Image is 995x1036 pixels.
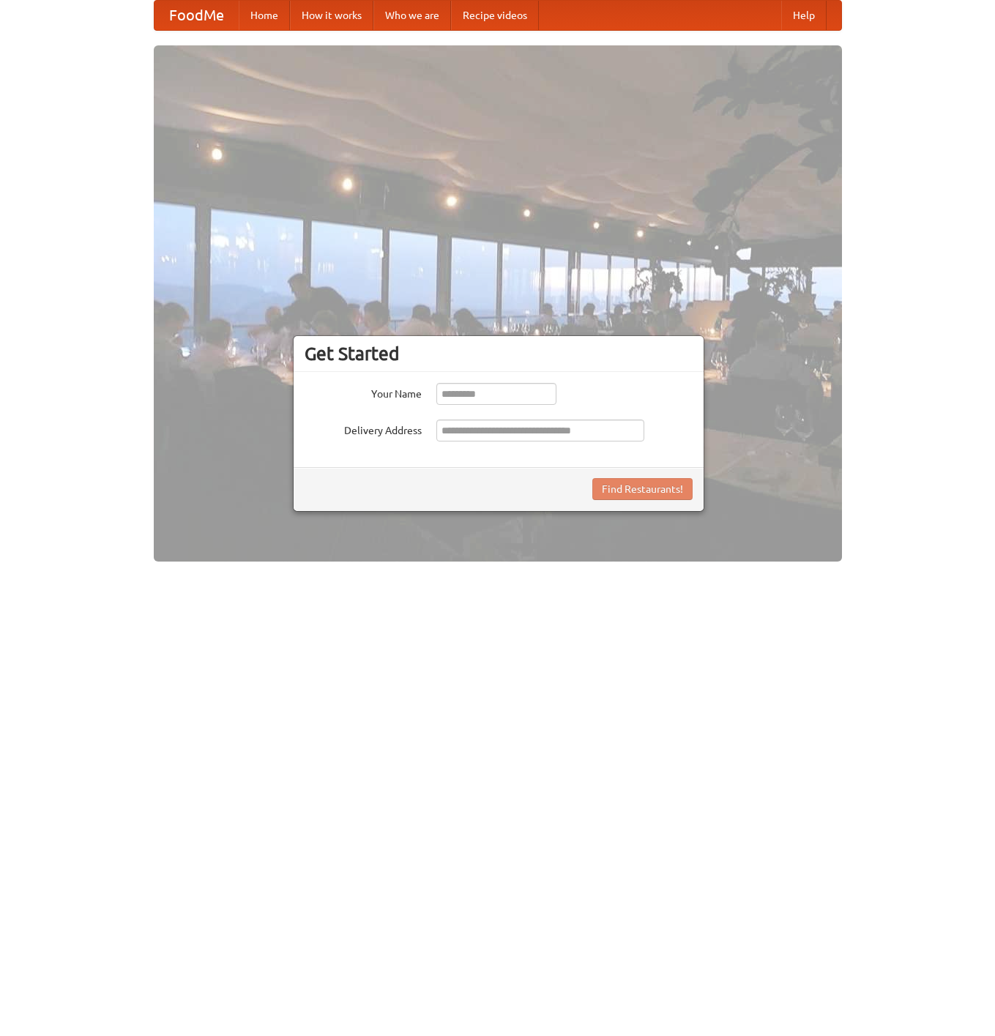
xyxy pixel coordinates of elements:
[305,420,422,438] label: Delivery Address
[451,1,539,30] a: Recipe videos
[305,343,693,365] h3: Get Started
[592,478,693,500] button: Find Restaurants!
[305,383,422,401] label: Your Name
[290,1,373,30] a: How it works
[373,1,451,30] a: Who we are
[154,1,239,30] a: FoodMe
[781,1,827,30] a: Help
[239,1,290,30] a: Home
